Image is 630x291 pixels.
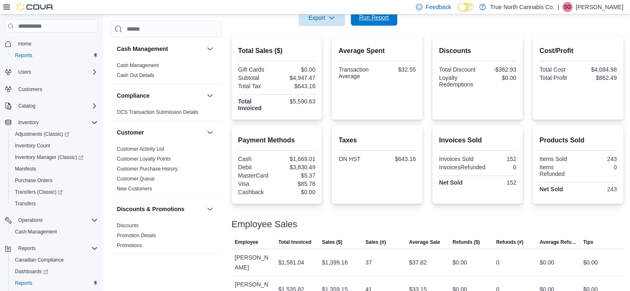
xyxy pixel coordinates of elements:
a: Promotions [117,243,142,248]
span: Inventory [15,118,98,127]
div: Total Cost [539,66,576,73]
span: SG [564,2,571,12]
div: $0.00 [278,66,315,73]
div: Items Sold [539,156,576,162]
div: Debit [238,164,275,171]
span: Tips [583,239,593,245]
a: Home [15,39,35,49]
h2: Invoices Sold [439,135,517,145]
span: Average Refund [540,239,577,245]
button: Reports [2,243,101,254]
a: Customer Activity List [117,146,164,152]
span: Refunds (#) [496,239,524,245]
button: Cash Management [205,44,215,54]
div: 152 [479,156,516,162]
div: $1,669.01 [278,156,315,162]
strong: Net Sold [539,186,563,192]
h3: Customer [117,128,144,137]
span: Feedback [426,3,451,11]
div: $0.00 [540,257,554,267]
span: Customers [15,84,98,94]
button: Manifests [8,163,101,175]
div: Cash Management [110,60,222,84]
div: 243 [580,156,617,162]
h2: Total Sales ($) [238,46,316,56]
a: Purchase Orders [12,176,56,185]
a: Inventory Count [12,141,53,151]
a: Customer Purchase History [117,166,178,172]
a: Adjustments (Classic) [12,129,72,139]
a: Discounts [117,223,139,228]
span: Customer Loyalty Points [117,156,171,162]
div: $4,947.47 [278,75,315,81]
div: $1,399.16 [322,257,348,267]
span: Manifests [15,166,36,172]
div: $32.55 [379,66,416,73]
h2: Payment Methods [238,135,316,145]
button: Catalog [2,100,101,112]
div: Compliance [110,107,222,120]
button: Compliance [205,91,215,101]
a: Manifests [12,164,39,174]
div: $643.16 [379,156,416,162]
span: Operations [18,217,43,224]
button: Discounts & Promotions [117,205,203,213]
h3: Employee Sales [232,219,297,229]
div: $0.00 [479,75,516,81]
span: Home [18,41,31,47]
span: Employee [235,239,258,245]
div: Cash [238,156,275,162]
span: Total Invoiced [278,239,311,245]
h2: Cost/Profit [539,46,617,56]
h2: Taxes [338,135,416,145]
div: [PERSON_NAME] [232,249,275,276]
a: Transfers [12,199,39,209]
a: Adjustments (Classic) [8,128,101,140]
div: $643.16 [278,83,315,89]
span: Promotion Details [117,232,156,239]
button: Customer [117,128,203,137]
div: $5.37 [278,172,315,179]
span: Operations [15,215,98,225]
a: Promotion Details [117,233,156,238]
a: Inventory Manager (Classic) [12,152,87,162]
a: Dashboards [12,267,51,277]
div: Customer [110,144,222,197]
button: Cash Management [117,45,203,53]
button: Users [15,67,34,77]
span: Inventory Manager (Classic) [12,152,98,162]
a: Cash Management [117,63,159,68]
a: Cash Out Details [117,72,154,78]
a: Transfers (Classic) [12,187,66,197]
span: Adjustments (Classic) [12,129,98,139]
button: Catalog [15,101,39,111]
p: [PERSON_NAME] [576,2,623,12]
div: Total Profit [539,75,576,81]
strong: Net Sold [439,179,463,186]
div: Total Tax [238,83,275,89]
span: Transfers [12,199,98,209]
span: Dashboards [15,268,48,275]
button: Users [2,66,101,78]
h2: Discounts [439,46,517,56]
h3: Discounts & Promotions [117,205,184,213]
span: Customer Queue [117,176,154,182]
span: Inventory Count [15,142,50,149]
div: MasterCard [238,172,275,179]
span: Adjustments (Classic) [15,131,69,137]
div: Visa [238,180,275,187]
span: Reports [15,280,32,286]
span: Dashboards [12,267,98,277]
div: $3,830.49 [278,164,315,171]
span: Cash Out Details [117,72,154,79]
a: Reports [12,278,36,288]
a: Dashboards [8,266,101,277]
div: $0.00 [452,257,467,267]
span: Promotions [117,242,142,249]
div: 37 [365,257,372,267]
a: New Customers [117,186,152,192]
span: Average Sale [409,239,440,245]
button: Cash Management [8,226,101,238]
